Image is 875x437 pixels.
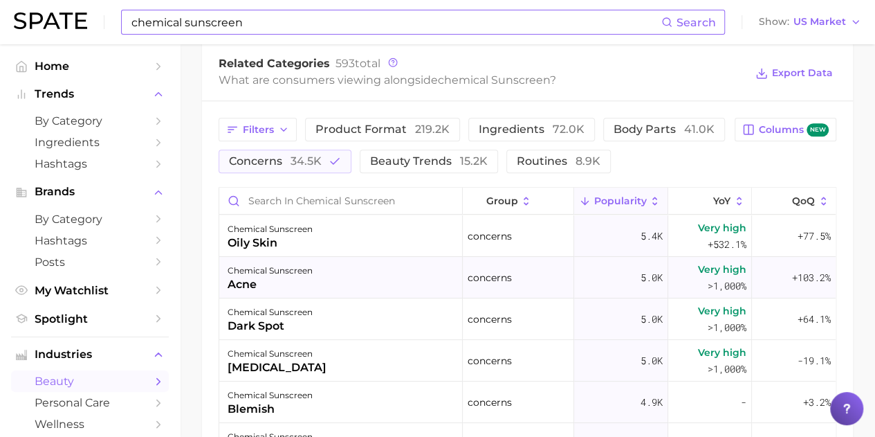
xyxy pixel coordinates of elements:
[11,55,169,77] a: Home
[676,16,716,29] span: Search
[792,269,831,286] span: +103.2%
[698,220,746,236] span: Very high
[219,215,836,257] button: chemical sunscreenoily skinconcerns5.4kVery high+532.1%+77.5%
[668,188,752,215] button: YoY
[11,110,169,132] a: by Category
[228,221,313,238] div: chemical sunscreen
[35,60,145,73] span: Home
[130,10,661,34] input: Search here for a brand, industry, or ingredient
[35,213,145,226] span: by Category
[228,304,313,321] div: chemical sunscreen
[35,114,145,127] span: by Category
[228,401,313,418] div: blemish
[228,235,313,251] div: oily skin
[14,12,87,29] img: SPATE
[228,359,326,376] div: [MEDICAL_DATA]
[35,186,145,198] span: Brands
[35,375,145,388] span: beauty
[708,236,746,253] span: +532.1%
[335,57,355,70] span: 593
[228,262,313,279] div: chemical sunscreen
[553,123,584,136] span: 72.0k
[315,124,450,135] span: product format
[219,188,462,214] input: Search in chemical sunscreen
[479,124,584,135] span: ingredients
[708,362,746,375] span: >1,000%
[11,208,169,230] a: by Category
[35,418,145,431] span: wellness
[752,64,836,83] button: Export Data
[219,71,745,89] div: What are consumers viewing alongside ?
[11,181,169,202] button: Brands
[219,118,297,141] button: Filters
[460,154,488,168] span: 15.2k
[243,124,274,136] span: Filters
[11,84,169,105] button: Trends
[593,195,646,206] span: Popularity
[463,188,574,215] button: group
[793,18,846,26] span: US Market
[219,298,836,340] button: chemical sunscreendark spotconcerns5.0kVery high>1,000%+64.1%
[468,394,512,411] span: concerns
[370,156,488,167] span: beauty trends
[11,371,169,392] a: beauty
[228,318,313,335] div: dark spot
[772,67,833,79] span: Export Data
[698,344,746,361] span: Very high
[708,279,746,292] span: >1,000%
[792,195,815,206] span: QoQ
[759,18,789,26] span: Show
[641,353,663,369] span: 5.0k
[641,394,663,411] span: 4.9k
[11,413,169,435] a: wellness
[35,234,145,247] span: Hashtags
[35,136,145,149] span: Ingredients
[641,311,663,328] span: 5.0k
[735,118,836,141] button: Columnsnew
[11,251,169,273] a: Posts
[228,276,313,293] div: acne
[684,123,715,136] span: 41.0k
[698,303,746,319] span: Very high
[219,257,836,298] button: chemical sunscreenacneconcerns5.0kVery high>1,000%+103.2%
[755,13,865,31] button: ShowUS Market
[438,73,550,87] span: chemical sunscreen
[35,348,145,361] span: Industries
[752,188,836,215] button: QoQ
[574,188,668,215] button: Popularity
[11,132,169,153] a: Ingredients
[35,284,145,297] span: My Watchlist
[698,261,746,278] span: Very high
[415,123,450,136] span: 219.2k
[641,269,663,286] span: 5.0k
[468,311,512,328] span: concerns
[11,280,169,301] a: My Watchlist
[575,154,600,168] span: 8.9k
[759,123,829,136] span: Columns
[35,88,145,100] span: Trends
[291,154,322,168] span: 34.5k
[219,340,836,382] button: chemical sunscreen[MEDICAL_DATA]concerns5.0kVery high>1,000%-19.1%
[468,353,512,369] span: concerns
[468,228,512,244] span: concerns
[219,57,330,70] span: Related Categories
[798,353,831,369] span: -19.1%
[798,311,831,328] span: +64.1%
[11,308,169,330] a: Spotlight
[228,346,326,362] div: chemical sunscreen
[229,156,322,167] span: concerns
[35,312,145,325] span: Spotlight
[35,157,145,170] span: Hashtags
[708,321,746,334] span: >1,000%
[468,269,512,286] span: concerns
[228,387,313,404] div: chemical sunscreen
[11,230,169,251] a: Hashtags
[803,394,831,411] span: +3.2%
[614,124,715,135] span: body parts
[486,195,517,206] span: group
[35,396,145,409] span: personal care
[741,394,746,411] span: -
[641,228,663,244] span: 5.4k
[713,195,730,206] span: YoY
[11,153,169,175] a: Hashtags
